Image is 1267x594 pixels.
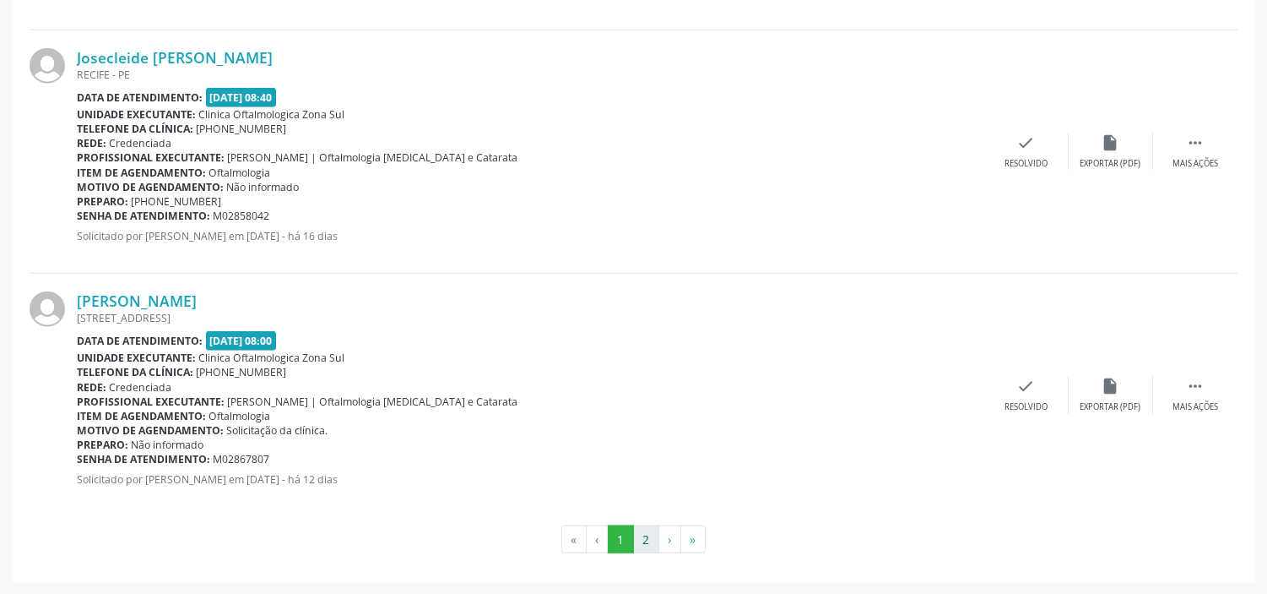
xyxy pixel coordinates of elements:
img: img [30,292,65,327]
b: Data de atendimento: [77,90,203,105]
button: Go to page 1 [608,526,634,554]
b: Telefone da clínica: [77,122,193,136]
div: Exportar (PDF) [1080,158,1141,170]
b: Rede: [77,380,106,395]
img: img [30,48,65,84]
p: Solicitado por [PERSON_NAME] em [DATE] - há 12 dias [77,472,984,487]
span: [PHONE_NUMBER] [132,194,222,209]
span: [DATE] 08:00 [206,331,277,351]
i:  [1186,134,1205,152]
b: Telefone da clínica: [77,365,193,379]
i: insert_drive_file [1102,134,1120,152]
span: Credenciada [110,380,172,395]
b: Item de agendamento: [77,166,206,180]
b: Data de atendimento: [77,334,203,348]
div: Mais ações [1172,158,1218,170]
a: [PERSON_NAME] [77,292,197,310]
p: Solicitado por [PERSON_NAME] em [DATE] - há 16 dias [77,229,984,243]
b: Motivo de agendamento: [77,423,224,438]
b: Motivo de agendamento: [77,180,224,194]
span: [PHONE_NUMBER] [197,365,287,379]
span: Oftalmologia [209,409,271,423]
div: Resolvido [1004,401,1048,413]
span: Oftalmologia [209,166,271,180]
b: Profissional executante: [77,150,225,165]
b: Rede: [77,136,106,150]
button: Go to last page [680,526,706,554]
span: [DATE] 08:40 [206,88,277,107]
span: [PERSON_NAME] | Oftalmologia [MEDICAL_DATA] e Catarata [228,395,518,409]
b: Unidade executante: [77,351,196,365]
span: Credenciada [110,136,172,150]
div: [STREET_ADDRESS] [77,311,984,325]
span: M02867807 [214,452,270,466]
b: Preparo: [77,438,128,452]
span: Solicitação da clínica. [227,423,328,438]
a: Josecleide [PERSON_NAME] [77,48,273,67]
i: insert_drive_file [1102,377,1120,395]
i: check [1017,134,1036,152]
b: Profissional executante: [77,395,225,409]
button: Go to next page [658,526,681,554]
b: Preparo: [77,194,128,209]
div: Mais ações [1172,401,1218,413]
span: Não informado [132,438,204,452]
b: Unidade executante: [77,107,196,122]
b: Item de agendamento: [77,409,206,423]
div: Exportar (PDF) [1080,401,1141,413]
div: RECIFE - PE [77,68,984,82]
span: [PHONE_NUMBER] [197,122,287,136]
i: check [1017,377,1036,395]
i:  [1186,377,1205,395]
b: Senha de atendimento: [77,209,210,223]
button: Go to page 2 [633,526,659,554]
div: Resolvido [1004,158,1048,170]
span: Não informado [227,180,300,194]
ul: Pagination [30,526,1237,554]
span: Clinica Oftalmologica Zona Sul [199,351,345,365]
span: M02858042 [214,209,270,223]
span: Clinica Oftalmologica Zona Sul [199,107,345,122]
b: Senha de atendimento: [77,452,210,466]
span: [PERSON_NAME] | Oftalmologia [MEDICAL_DATA] e Catarata [228,150,518,165]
